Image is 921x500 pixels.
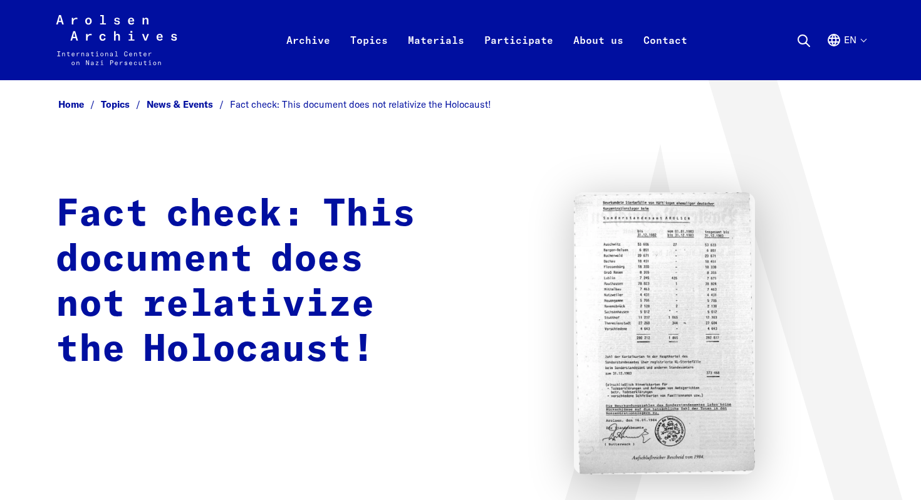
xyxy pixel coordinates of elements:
a: Home [58,98,101,110]
a: Topics [340,30,398,80]
img: Faktencheck: Dieses Dokument relativiert nicht den Holocaust! [574,192,755,474]
button: English, language selection [826,33,866,78]
h1: Fact check: This document does not relativize the Holocaust! [56,192,439,373]
a: Contact [633,30,697,80]
span: Fact check: This document does not relativize the Holocaust! [230,98,491,110]
a: Topics [101,98,147,110]
a: News & Events [147,98,230,110]
a: Archive [276,30,340,80]
a: Materials [398,30,474,80]
a: About us [563,30,633,80]
nav: Primary [276,15,697,65]
nav: Breadcrumb [56,95,866,115]
a: Participate [474,30,563,80]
